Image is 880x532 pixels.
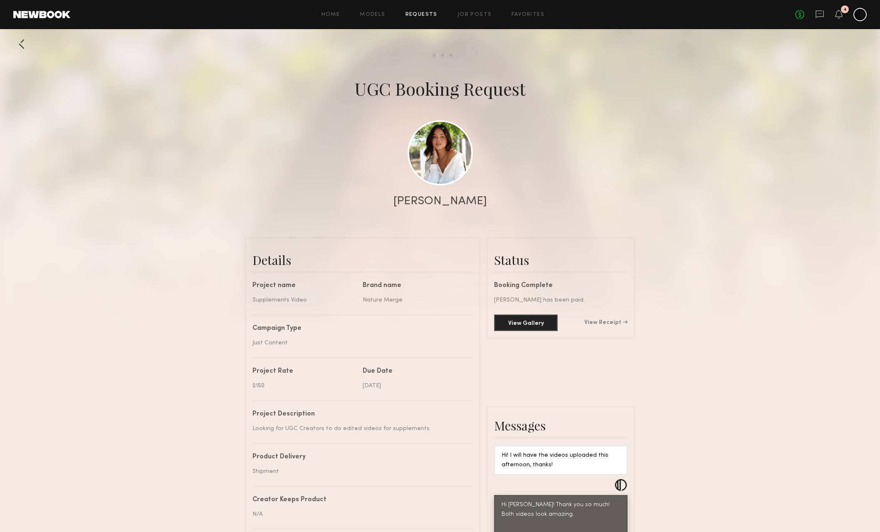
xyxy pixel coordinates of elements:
div: Shipment [252,467,467,476]
div: 4 [843,7,847,12]
div: Brand name [363,282,467,289]
div: UGC Booking Request [354,77,526,100]
a: View Receipt [584,320,628,326]
div: [DATE] [363,381,467,390]
div: [PERSON_NAME] [393,195,487,207]
div: $150 [252,381,356,390]
a: Models [360,12,385,17]
button: View Gallery [494,314,558,331]
a: Requests [405,12,438,17]
div: Booking Complete [494,282,628,289]
div: Product Delivery [252,454,467,460]
div: Messages [494,417,628,434]
div: Campaign Type [252,325,467,332]
div: [PERSON_NAME] has been paid. [494,296,628,304]
div: Status [494,252,628,268]
div: Hi! I will have the videos uploaded this afternoon, thanks! [502,451,620,470]
div: Project Rate [252,368,356,375]
div: Supplements Video [252,296,356,304]
div: Looking for UGC Creators to do edited videos for supplements. [252,424,467,433]
a: Home [321,12,340,17]
div: Just Content [252,339,467,347]
div: Details [252,252,473,268]
div: Project name [252,282,356,289]
div: Due Date [363,368,467,375]
div: Project Description [252,411,467,418]
div: N/A [252,510,356,519]
a: Job Posts [457,12,492,17]
div: Nature Merge [363,296,467,304]
a: Favorites [512,12,544,17]
div: Creator Keeps Product [252,497,356,503]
